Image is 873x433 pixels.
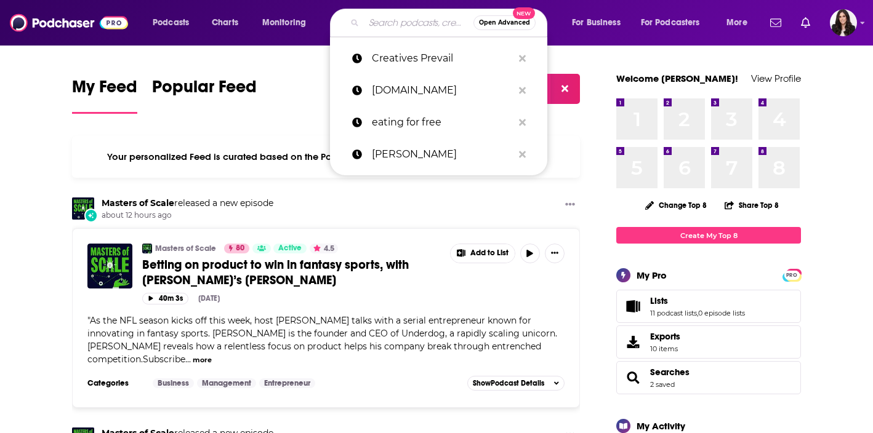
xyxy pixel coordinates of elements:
button: open menu [563,13,636,33]
a: [DOMAIN_NAME] [330,74,547,106]
button: Change Top 8 [638,197,714,213]
img: Masters of Scale [72,197,94,220]
span: Exports [650,331,680,342]
button: Show More Button [560,197,580,213]
button: Open AdvancedNew [473,15,536,30]
img: Betting on product to win in fantasy sports, with Underdog’s Jeremy Levine [87,244,132,288]
span: Lists [650,295,668,306]
a: Business [153,378,194,388]
div: Your personalized Feed is curated based on the Podcasts, Creators, Users, and Lists that you Follow. [72,136,580,178]
input: Search podcasts, credits, & more... [364,13,473,33]
span: Add to List [470,248,509,258]
button: more [193,355,212,365]
span: Searches [616,361,801,394]
button: Show More Button [451,244,515,263]
a: Welcome [PERSON_NAME]! [616,73,738,84]
a: Management [197,378,256,388]
p: theo von [372,138,513,170]
a: Betting on product to win in fantasy sports, with [PERSON_NAME]’s [PERSON_NAME] [142,257,441,288]
span: Popular Feed [152,76,257,105]
a: Lists [621,298,645,315]
button: 40m 3s [142,293,188,304]
a: Create My Top 8 [616,227,801,244]
p: SONICAL.LY [372,74,513,106]
button: Show More Button [545,244,565,263]
a: 2 saved [650,380,675,389]
a: PRO [784,270,799,279]
span: Charts [212,14,238,31]
button: open menu [254,13,322,33]
span: For Business [572,14,621,31]
button: ShowPodcast Details [467,376,565,391]
span: More [726,14,747,31]
a: Show notifications dropdown [765,12,786,33]
button: Show profile menu [830,9,857,36]
a: [PERSON_NAME] [330,138,547,170]
span: As the NFL season kicks off this week, host [PERSON_NAME] talks with a serial entrepreneur known ... [87,315,557,365]
a: 80 [224,244,249,253]
span: Show Podcast Details [473,379,544,387]
span: 80 [236,242,244,255]
a: My Feed [72,76,137,114]
span: Podcasts [153,14,189,31]
span: For Podcasters [641,14,700,31]
h3: released a new episode [102,197,273,209]
button: 4.5 [310,244,338,253]
a: Searches [650,367,690,378]
button: Share Top 8 [724,193,779,217]
a: Lists [650,295,745,306]
span: " [87,315,557,365]
a: eating for free [330,106,547,138]
span: New [513,7,535,19]
div: My Activity [637,420,685,432]
span: Betting on product to win in fantasy sports, with [PERSON_NAME]’s [PERSON_NAME] [142,257,409,288]
span: Lists [616,290,801,323]
span: Logged in as RebeccaShapiro [830,9,857,36]
button: open menu [633,13,718,33]
img: User Profile [830,9,857,36]
a: Searches [621,369,645,386]
a: Active [273,244,307,253]
div: Search podcasts, credits, & more... [342,9,559,37]
a: Creatives Prevail [330,42,547,74]
span: Active [278,242,302,255]
span: , [697,309,698,317]
h3: Categories [87,378,143,388]
img: Masters of Scale [142,244,152,253]
a: View Profile [751,73,801,84]
div: [DATE] [198,294,220,303]
a: Show notifications dropdown [796,12,815,33]
a: Entrepreneur [259,378,315,388]
span: 10 items [650,344,680,353]
div: New Episode [84,209,98,222]
a: Charts [204,13,246,33]
button: open menu [144,13,205,33]
p: eating for free [372,106,513,138]
img: Podchaser - Follow, Share and Rate Podcasts [10,11,128,34]
span: My Feed [72,76,137,105]
a: 11 podcast lists [650,309,697,317]
span: PRO [784,271,799,280]
a: Exports [616,325,801,359]
span: about 12 hours ago [102,210,273,221]
a: 0 episode lists [698,309,745,317]
span: Monitoring [262,14,306,31]
a: Masters of Scale [155,244,216,253]
span: Open Advanced [479,20,530,26]
p: Creatives Prevail [372,42,513,74]
span: ... [185,354,191,365]
button: open menu [718,13,763,33]
a: Popular Feed [152,76,257,114]
a: Masters of Scale [102,197,174,209]
span: Exports [621,333,645,351]
div: My Pro [637,269,667,281]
